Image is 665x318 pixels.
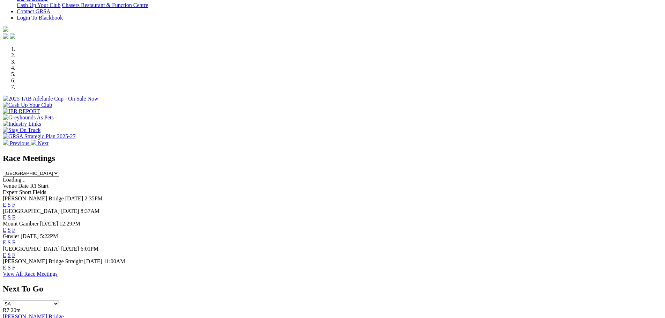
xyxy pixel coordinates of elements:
[3,208,60,214] span: [GEOGRAPHIC_DATA]
[31,140,36,145] img: chevron-right-pager-white.svg
[61,208,79,214] span: [DATE]
[3,133,75,140] img: GRSA Strategic Plan 2025-27
[8,214,11,220] a: S
[19,189,31,195] span: Short
[21,233,39,239] span: [DATE]
[17,8,50,14] a: Contact GRSA
[8,202,11,208] a: S
[3,265,6,271] a: E
[3,154,662,163] h2: Race Meetings
[3,271,58,277] a: View All Race Meetings
[3,102,52,108] img: Cash Up Your Club
[65,195,83,201] span: [DATE]
[10,34,15,39] img: twitter.svg
[30,183,49,189] span: R1 Start
[3,108,40,114] img: IER REPORT
[81,246,99,252] span: 6:01PM
[3,233,19,239] span: Gawler
[81,208,99,214] span: 8:37AM
[62,2,148,8] a: Chasers Restaurant & Function Centre
[3,127,40,133] img: Stay On Track
[3,195,64,201] span: [PERSON_NAME] Bridge
[3,221,39,227] span: Mount Gambier
[31,140,49,146] a: Next
[17,2,60,8] a: Cash Up Your Club
[10,140,29,146] span: Previous
[3,177,25,183] span: Loading...
[3,121,41,127] img: Industry Links
[40,221,58,227] span: [DATE]
[12,227,15,233] a: F
[59,221,80,227] span: 12:29PM
[61,246,79,252] span: [DATE]
[3,96,98,102] img: 2025 TAB Adelaide Cup - On Sale Now
[17,2,662,8] div: Bar & Dining
[40,233,58,239] span: 5:22PM
[3,189,18,195] span: Expert
[8,227,11,233] a: S
[3,34,8,39] img: facebook.svg
[3,214,6,220] a: E
[3,252,6,258] a: E
[3,114,54,121] img: Greyhounds As Pets
[3,307,9,313] span: R7
[3,140,31,146] a: Previous
[3,246,60,252] span: [GEOGRAPHIC_DATA]
[3,183,17,189] span: Venue
[11,307,21,313] span: 20m
[32,189,46,195] span: Fields
[12,202,15,208] a: F
[3,258,83,264] span: [PERSON_NAME] Bridge Straight
[17,15,63,21] a: Login To Blackbook
[8,252,11,258] a: S
[12,214,15,220] a: F
[3,140,8,145] img: chevron-left-pager-white.svg
[3,27,8,32] img: logo-grsa-white.png
[3,202,6,208] a: E
[8,265,11,271] a: S
[38,140,49,146] span: Next
[84,195,103,201] span: 2:35PM
[3,239,6,245] a: E
[12,265,15,271] a: F
[84,258,102,264] span: [DATE]
[104,258,125,264] span: 11:00AM
[3,227,6,233] a: E
[12,239,15,245] a: F
[18,183,29,189] span: Date
[3,284,662,294] h2: Next To Go
[12,252,15,258] a: F
[8,239,11,245] a: S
